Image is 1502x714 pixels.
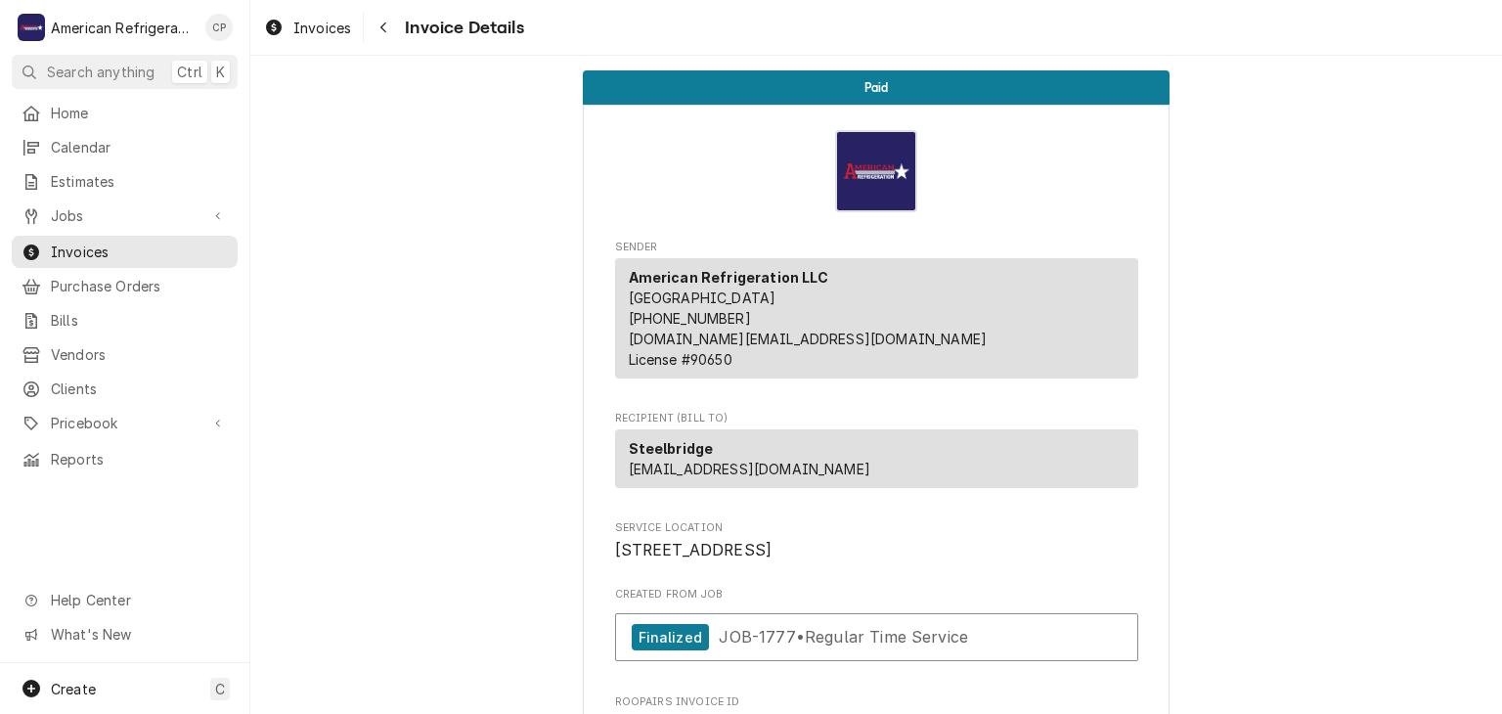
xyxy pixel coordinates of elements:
div: Created From Job [615,587,1138,671]
span: Service Location [615,539,1138,562]
img: Logo [835,130,917,212]
a: Go to Help Center [12,584,238,616]
span: Service Location [615,520,1138,536]
span: K [216,62,225,82]
div: Status [583,70,1170,105]
span: Bills [51,310,228,331]
button: Search anythingCtrlK [12,55,238,89]
span: Invoices [51,242,228,262]
div: Service Location [615,520,1138,562]
div: Invoice Recipient [615,411,1138,497]
button: Navigate back [368,12,399,43]
span: C [215,679,225,699]
span: JOB-1777 • Regular Time Service [719,627,968,647]
div: Sender [615,258,1138,379]
span: Ctrl [177,62,202,82]
a: [DOMAIN_NAME][EMAIL_ADDRESS][DOMAIN_NAME] [629,331,988,347]
a: View Job [615,613,1138,661]
a: Go to Pricebook [12,407,238,439]
a: Vendors [12,338,238,371]
a: Calendar [12,131,238,163]
span: Recipient (Bill To) [615,411,1138,426]
span: [GEOGRAPHIC_DATA] [629,290,776,306]
span: Sender [615,240,1138,255]
span: Invoice Details [399,15,523,41]
a: Invoices [256,12,359,44]
span: Invoices [293,18,351,38]
a: Go to What's New [12,618,238,650]
span: Clients [51,379,228,399]
div: Invoice Sender [615,240,1138,387]
span: Reports [51,449,228,469]
strong: American Refrigeration LLC [629,269,829,286]
div: Recipient (Bill To) [615,429,1138,496]
span: Pricebook [51,413,199,433]
div: CP [205,14,233,41]
a: Reports [12,443,238,475]
div: Recipient (Bill To) [615,429,1138,488]
div: A [18,14,45,41]
span: Created From Job [615,587,1138,602]
div: Finalized [632,624,709,650]
a: Home [12,97,238,129]
div: American Refrigeration LLC [51,18,195,38]
span: License # 90650 [629,351,732,368]
span: [EMAIL_ADDRESS][DOMAIN_NAME] [629,461,870,477]
a: Invoices [12,236,238,268]
div: American Refrigeration LLC's Avatar [18,14,45,41]
a: Go to Jobs [12,200,238,232]
span: Jobs [51,205,199,226]
span: Home [51,103,228,123]
span: Help Center [51,590,226,610]
span: Create [51,681,96,697]
a: [PHONE_NUMBER] [629,310,751,327]
span: What's New [51,624,226,645]
span: Vendors [51,344,228,365]
strong: Steelbridge [629,440,714,457]
a: Clients [12,373,238,405]
span: Purchase Orders [51,276,228,296]
span: Calendar [51,137,228,157]
span: Paid [864,81,889,94]
a: Estimates [12,165,238,198]
div: Cordel Pyle's Avatar [205,14,233,41]
a: Bills [12,304,238,336]
a: Purchase Orders [12,270,238,302]
span: [STREET_ADDRESS] [615,541,773,559]
span: Estimates [51,171,228,192]
span: Search anything [47,62,155,82]
div: Sender [615,258,1138,386]
span: Roopairs Invoice ID [615,694,1138,710]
